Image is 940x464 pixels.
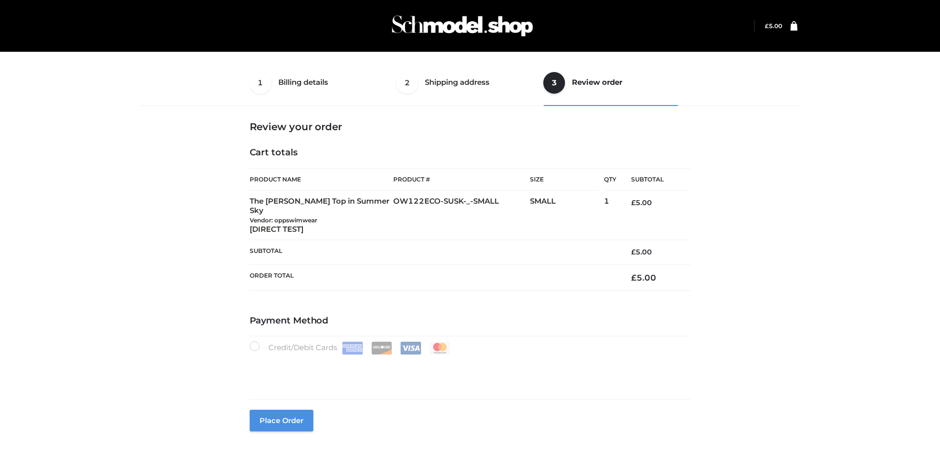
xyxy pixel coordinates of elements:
td: 1 [604,191,616,240]
a: £5.00 [765,22,782,30]
th: Order Total [250,264,617,290]
td: OW122ECO-SUSK-_-SMALL [393,191,530,240]
span: £ [631,248,636,256]
img: Visa [400,342,421,355]
th: Size [530,169,599,191]
small: Vendor: oppswimwear [250,216,317,224]
th: Subtotal [616,169,690,191]
img: Discover [371,342,392,355]
span: £ [631,198,636,207]
label: Credit/Debit Cards [250,341,451,355]
img: Schmodel Admin 964 [388,6,536,45]
span: £ [631,273,637,283]
bdi: 5.00 [631,273,656,283]
h3: Review your order [250,121,691,133]
bdi: 5.00 [631,198,652,207]
td: The [PERSON_NAME] Top in Summer Sky [DIRECT TEST] [250,191,394,240]
iframe: Secure payment input frame [248,353,689,389]
th: Qty [604,168,616,191]
th: Product Name [250,168,394,191]
th: Subtotal [250,240,617,264]
img: Amex [342,342,363,355]
td: SMALL [530,191,604,240]
img: Mastercard [429,342,451,355]
button: Place order [250,410,313,431]
bdi: 5.00 [631,248,652,256]
h4: Payment Method [250,316,691,326]
span: £ [765,22,769,30]
bdi: 5.00 [765,22,782,30]
h4: Cart totals [250,147,691,158]
th: Product # [393,168,530,191]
